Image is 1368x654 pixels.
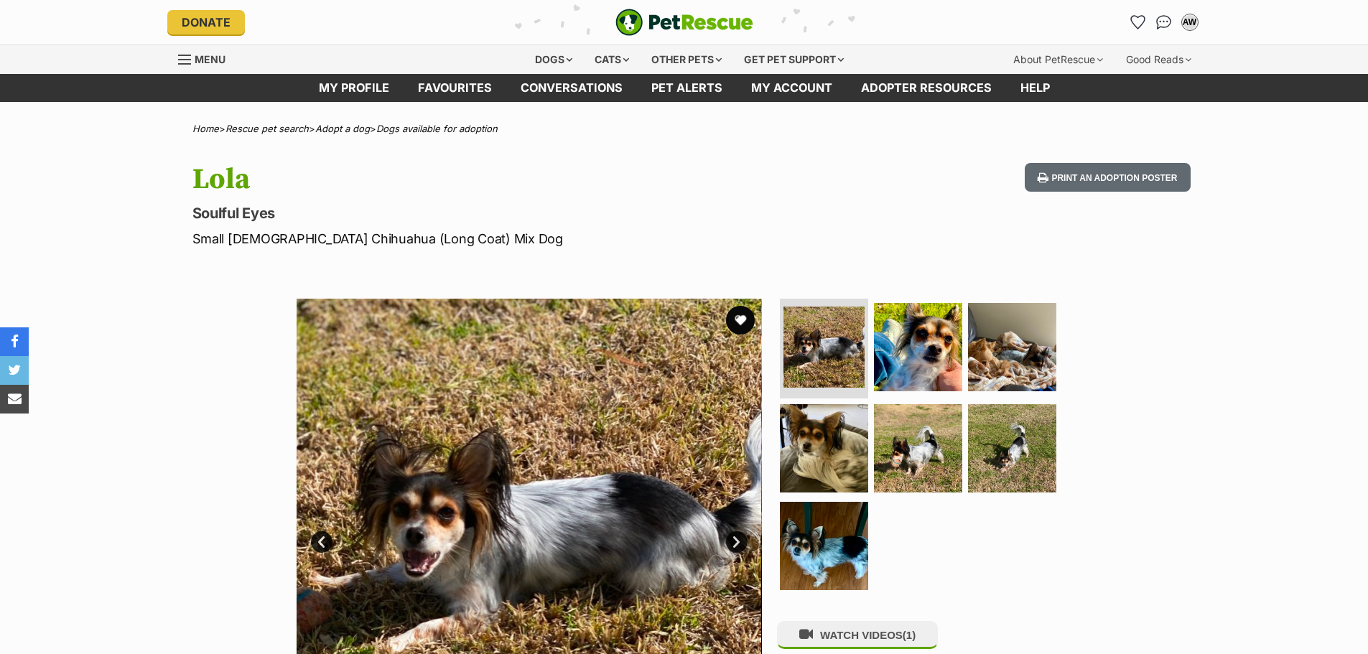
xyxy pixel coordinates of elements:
[1116,45,1201,74] div: Good Reads
[726,306,755,335] button: favourite
[167,10,245,34] a: Donate
[1003,45,1113,74] div: About PetRescue
[195,53,225,65] span: Menu
[178,45,236,71] a: Menu
[780,404,868,492] img: Photo of Lola
[874,303,962,391] img: Photo of Lola
[734,45,854,74] div: Get pet support
[225,123,309,134] a: Rescue pet search
[192,123,219,134] a: Home
[780,502,868,590] img: Photo of Lola
[192,229,800,248] p: Small [DEMOGRAPHIC_DATA] Chihuahua (Long Coat) Mix Dog
[1183,15,1197,29] div: AW
[968,303,1056,391] img: Photo of Lola
[737,74,847,102] a: My account
[1006,74,1064,102] a: Help
[525,45,582,74] div: Dogs
[1127,11,1201,34] ul: Account quick links
[506,74,637,102] a: conversations
[615,9,753,36] a: PetRescue
[641,45,732,74] div: Other pets
[315,123,370,134] a: Adopt a dog
[637,74,737,102] a: Pet alerts
[1156,15,1171,29] img: chat-41dd97257d64d25036548639549fe6c8038ab92f7586957e7f3b1b290dea8141.svg
[376,123,498,134] a: Dogs available for adoption
[1178,11,1201,34] button: My account
[903,629,916,641] span: (1)
[847,74,1006,102] a: Adopter resources
[192,163,800,196] h1: Lola
[1127,11,1150,34] a: Favourites
[404,74,506,102] a: Favourites
[311,531,332,553] a: Prev
[585,45,639,74] div: Cats
[157,123,1212,134] div: > > >
[968,404,1056,492] img: Photo of Lola
[304,74,404,102] a: My profile
[1153,11,1176,34] a: Conversations
[615,9,753,36] img: logo-e224e6f780fb5917bec1dbf3a21bbac754714ae5b6737aabdf751b685950b380.svg
[726,531,748,553] a: Next
[777,621,938,649] button: WATCH VIDEOS(1)
[783,307,865,388] img: Photo of Lola
[874,404,962,492] img: Photo of Lola
[1025,163,1190,192] button: Print an adoption poster
[192,203,800,223] p: Soulful Eyes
